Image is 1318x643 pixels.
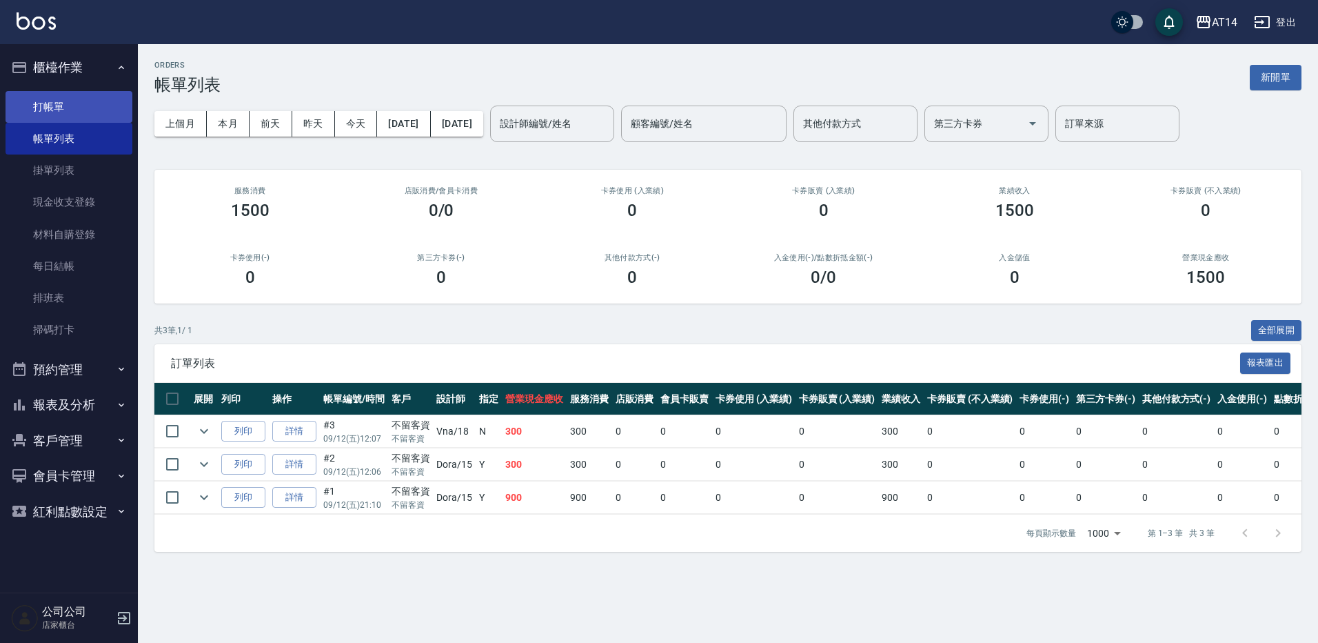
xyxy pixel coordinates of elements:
[272,487,316,508] a: 詳情
[42,619,112,631] p: 店家櫃台
[17,12,56,30] img: Logo
[6,352,132,388] button: 預約管理
[476,383,502,415] th: 指定
[502,415,567,448] td: 300
[320,383,388,415] th: 帳單編號/時間
[194,421,214,442] button: expand row
[878,383,924,415] th: 業績收入
[1127,186,1285,195] h2: 卡券販賣 (不入業績)
[1251,320,1302,342] button: 全部展開
[190,383,218,415] th: 展開
[1016,448,1073,481] td: 0
[476,482,502,514] td: Y
[218,383,269,415] th: 列印
[712,448,795,481] td: 0
[392,451,430,466] div: 不留客資
[6,91,132,123] a: 打帳單
[1022,112,1044,135] button: Open
[1240,356,1291,369] a: 報表匯出
[154,324,192,337] p: 共 3 筆, 1 / 1
[744,253,902,262] h2: 入金使用(-) /點數折抵金額(-)
[995,201,1034,220] h3: 1500
[6,282,132,314] a: 排班表
[436,268,446,287] h3: 0
[6,50,132,86] button: 櫃檯作業
[1139,415,1215,448] td: 0
[1214,415,1270,448] td: 0
[795,383,879,415] th: 卡券販賣 (入業績)
[323,433,385,445] p: 09/12 (五) 12:07
[712,415,795,448] td: 0
[245,268,255,287] h3: 0
[502,482,567,514] td: 900
[657,482,712,514] td: 0
[476,448,502,481] td: Y
[935,186,1093,195] h2: 業績收入
[1082,515,1126,552] div: 1000
[335,111,378,137] button: 今天
[392,484,430,499] div: 不留客資
[1201,201,1210,220] h3: 0
[250,111,292,137] button: 前天
[924,415,1016,448] td: 0
[221,421,265,442] button: 列印
[612,482,658,514] td: 0
[1148,527,1215,540] p: 第 1–3 筆 共 3 筆
[795,482,879,514] td: 0
[1127,253,1285,262] h2: 營業現金應收
[6,155,132,186] a: 掛單列表
[567,482,612,514] td: 900
[502,448,567,481] td: 300
[657,448,712,481] td: 0
[6,423,132,459] button: 客戶管理
[924,482,1016,514] td: 0
[272,454,316,475] a: 詳情
[1139,383,1215,415] th: 其他付款方式(-)
[362,253,520,262] h2: 第三方卡券(-)
[320,482,388,514] td: #1
[6,387,132,423] button: 報表及分析
[1186,268,1225,287] h3: 1500
[744,186,902,195] h2: 卡券販賣 (入業績)
[392,418,430,433] div: 不留客資
[1155,8,1183,36] button: save
[627,201,637,220] h3: 0
[6,314,132,346] a: 掃碼打卡
[221,487,265,508] button: 列印
[795,415,879,448] td: 0
[320,448,388,481] td: #2
[272,421,316,442] a: 詳情
[1139,448,1215,481] td: 0
[1250,65,1301,90] button: 新開單
[1073,482,1139,514] td: 0
[231,201,270,220] h3: 1500
[171,186,329,195] h3: 服務消費
[154,75,221,95] h3: 帳單列表
[554,253,711,262] h2: 其他付款方式(-)
[6,250,132,282] a: 每日結帳
[392,433,430,445] p: 不留客資
[6,494,132,530] button: 紅利點數設定
[429,201,454,220] h3: 0/0
[171,357,1240,370] span: 訂單列表
[207,111,250,137] button: 本月
[1248,10,1301,35] button: 登出
[323,499,385,511] p: 09/12 (五) 21:10
[1010,268,1020,287] h3: 0
[567,383,612,415] th: 服務消費
[476,415,502,448] td: N
[1026,527,1076,540] p: 每頁顯示數量
[6,458,132,494] button: 會員卡管理
[269,383,320,415] th: 操作
[1212,14,1237,31] div: AT14
[6,186,132,218] a: 現金收支登錄
[42,605,112,619] h5: 公司公司
[11,604,39,632] img: Person
[1073,448,1139,481] td: 0
[1016,383,1073,415] th: 卡券使用(-)
[795,448,879,481] td: 0
[154,111,207,137] button: 上個月
[878,448,924,481] td: 300
[612,448,658,481] td: 0
[221,454,265,475] button: 列印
